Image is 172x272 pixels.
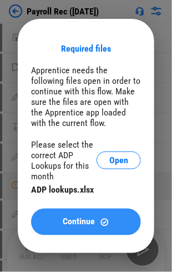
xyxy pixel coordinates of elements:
div: ADP lookups.xlsx [31,184,141,195]
button: ContinueContinue [31,209,141,235]
div: Required files [61,43,111,54]
div: Please select the correct ADP Lookups for this month [31,139,97,182]
img: Continue [100,218,109,227]
button: Open [97,152,141,169]
div: Apprentice needs the following files open in order to continue with this flow. Make sure the file... [31,65,141,128]
span: Open [109,156,128,165]
span: Continue [63,218,95,226]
